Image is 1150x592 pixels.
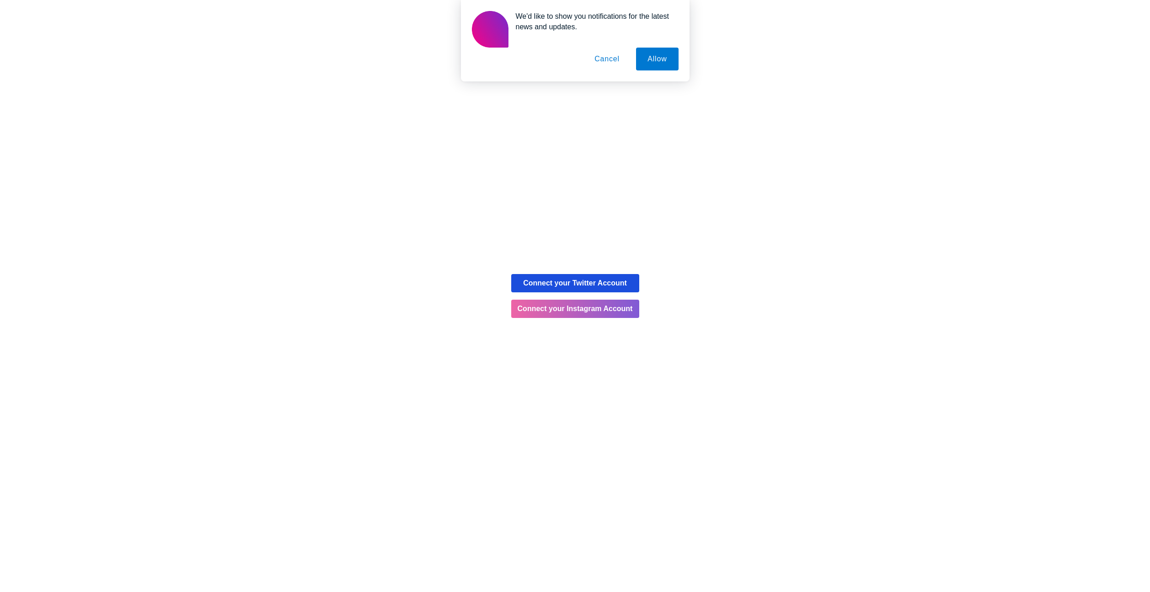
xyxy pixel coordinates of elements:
button: Connect your Instagram Account [511,300,639,318]
img: notification icon [472,11,508,48]
button: Cancel [583,48,631,70]
div: We'd like to show you notifications for the latest news and updates. [508,11,679,32]
button: Connect your Twitter Account [511,274,639,292]
button: Allow [636,48,678,70]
